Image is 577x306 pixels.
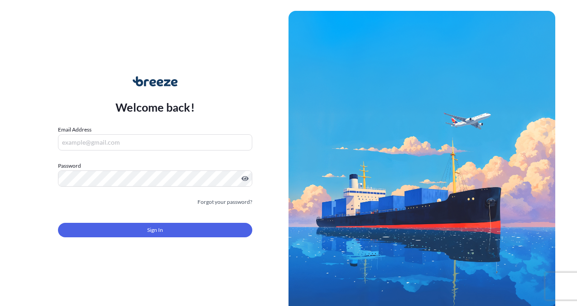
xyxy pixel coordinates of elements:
[58,134,252,151] input: example@gmail.com
[197,198,252,207] a: Forgot your password?
[115,100,195,114] p: Welcome back!
[58,161,252,170] label: Password
[241,175,249,182] button: Show password
[147,226,163,235] span: Sign In
[58,125,91,134] label: Email Address
[58,223,252,237] button: Sign In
